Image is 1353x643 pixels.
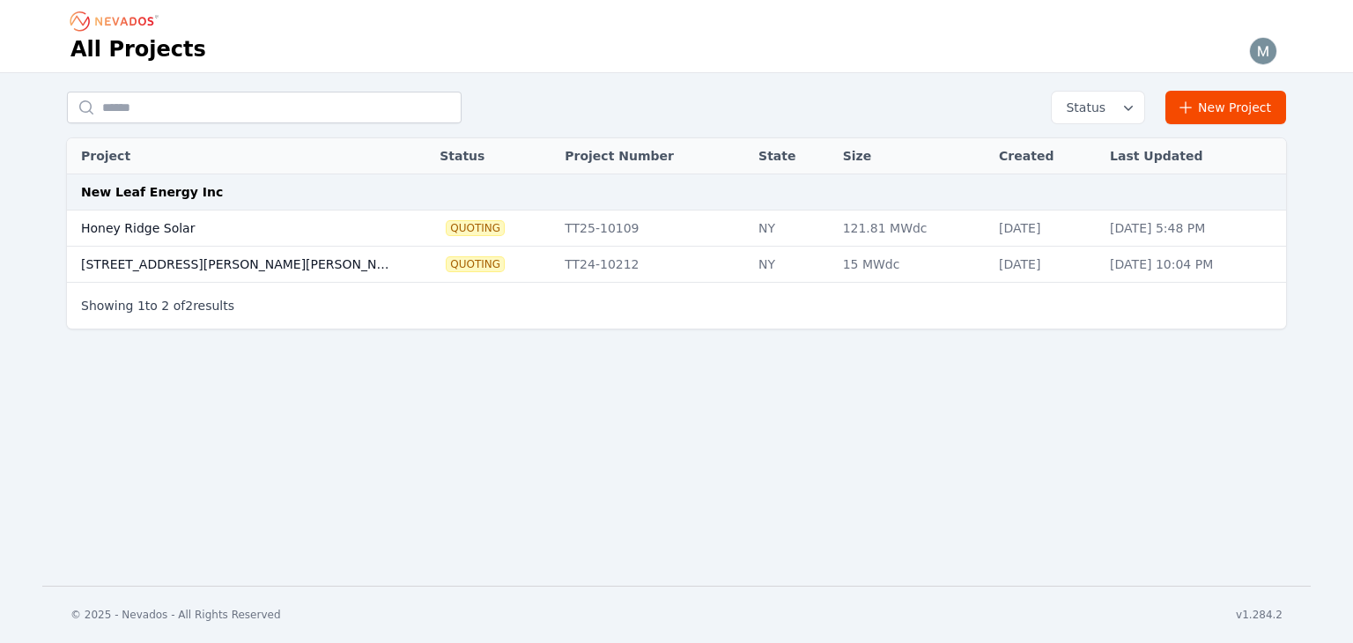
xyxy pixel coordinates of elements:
[67,138,404,174] th: Project
[1165,91,1286,124] a: New Project
[990,211,1101,247] td: [DATE]
[834,247,990,283] td: 15 MWdc
[67,247,1286,283] tr: [STREET_ADDRESS][PERSON_NAME][PERSON_NAME]QuotingTT24-10212NY15 MWdc[DATE][DATE] 10:04 PM
[556,211,750,247] td: TT25-10109
[447,257,504,271] span: Quoting
[1101,211,1286,247] td: [DATE] 5:48 PM
[750,247,834,283] td: NY
[990,247,1101,283] td: [DATE]
[834,211,990,247] td: 121.81 MWdc
[137,299,145,313] span: 1
[81,297,234,314] p: Showing to of results
[67,247,404,283] td: [STREET_ADDRESS][PERSON_NAME][PERSON_NAME]
[990,138,1101,174] th: Created
[1249,37,1277,65] img: Mitchell Moczisko
[185,299,193,313] span: 2
[67,211,404,247] td: Honey Ridge Solar
[70,608,281,622] div: © 2025 - Nevados - All Rights Reserved
[67,211,1286,247] tr: Honey Ridge SolarQuotingTT25-10109NY121.81 MWdc[DATE][DATE] 5:48 PM
[556,247,750,283] td: TT24-10212
[431,138,556,174] th: Status
[67,174,1286,211] td: New Leaf Energy Inc
[834,138,990,174] th: Size
[1052,92,1144,123] button: Status
[70,7,164,35] nav: Breadcrumb
[1101,247,1286,283] td: [DATE] 10:04 PM
[161,299,169,313] span: 2
[70,35,206,63] h1: All Projects
[1101,138,1286,174] th: Last Updated
[1236,608,1283,622] div: v1.284.2
[750,211,834,247] td: NY
[1059,99,1105,116] span: Status
[750,138,834,174] th: State
[556,138,750,174] th: Project Number
[447,221,504,235] span: Quoting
